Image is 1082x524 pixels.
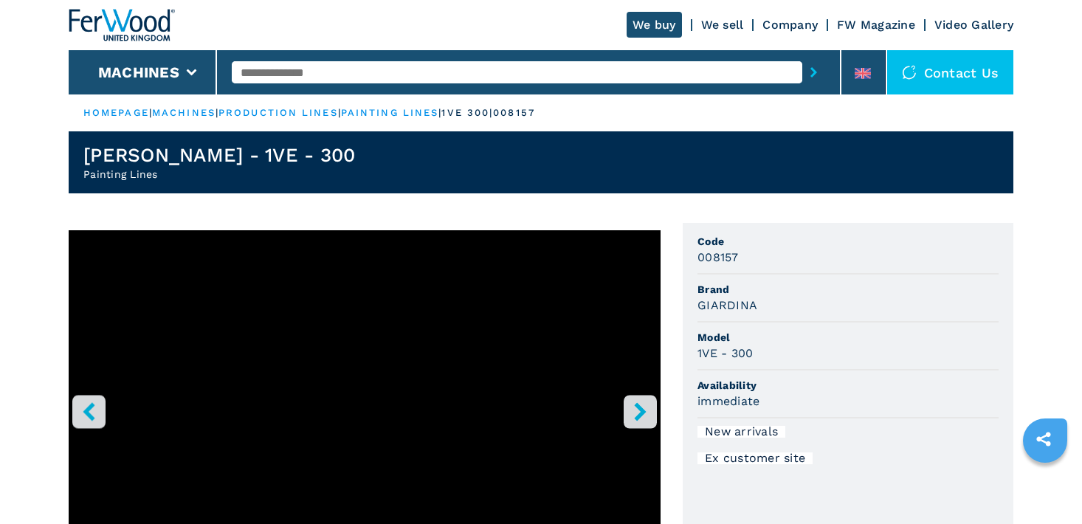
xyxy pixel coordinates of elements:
button: Machines [98,63,179,81]
span: Model [697,330,999,345]
h3: 1VE - 300 [697,345,753,362]
h3: immediate [697,393,759,410]
span: Brand [697,282,999,297]
span: | [149,107,152,118]
h1: [PERSON_NAME] - 1VE - 300 [83,143,355,167]
button: left-button [72,395,106,428]
a: We buy [627,12,682,38]
a: Company [762,18,818,32]
button: submit-button [802,55,825,89]
span: | [438,107,441,118]
div: New arrivals [697,426,785,438]
a: FW Magazine [837,18,915,32]
img: Ferwood [69,9,175,41]
a: machines [152,107,216,118]
span: Availability [697,378,999,393]
h2: Painting Lines [83,167,355,182]
span: Code [697,234,999,249]
p: 008157 [493,106,535,120]
h3: 008157 [697,249,739,266]
h3: GIARDINA [697,297,757,314]
a: Video Gallery [934,18,1013,32]
a: HOMEPAGE [83,107,149,118]
div: Contact us [887,50,1014,94]
p: 1ve 300 | [441,106,493,120]
a: production lines [218,107,338,118]
a: painting lines [341,107,438,118]
img: Contact us [902,65,917,80]
iframe: Chat [1019,458,1071,513]
span: | [216,107,218,118]
div: Ex customer site [697,452,813,464]
a: We sell [701,18,744,32]
span: | [338,107,341,118]
button: right-button [624,395,657,428]
a: sharethis [1025,421,1062,458]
